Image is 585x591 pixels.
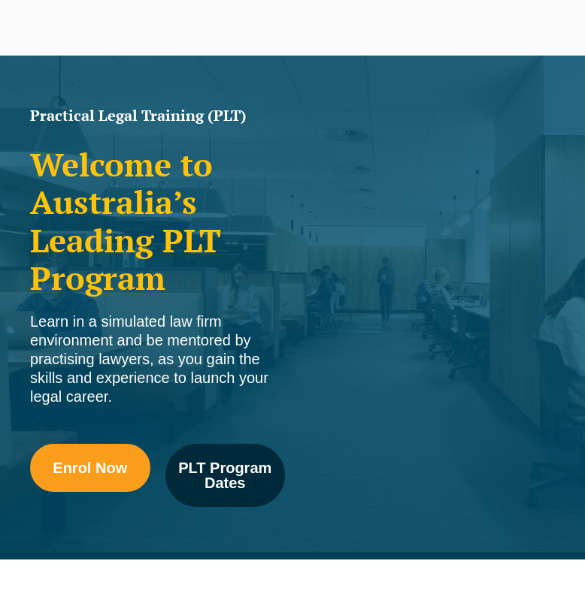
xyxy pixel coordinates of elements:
[30,312,285,406] div: Learn in a simulated law firm environment and be mentored by practising lawyers, as you gain the ...
[176,460,275,490] span: PLT Program Dates
[30,444,150,492] a: Enrol Now
[30,108,285,123] h1: Practical Legal Training (PLT)
[53,460,127,475] span: Enrol Now
[30,146,285,297] h2: Welcome to Australia’s Leading PLT Program
[165,444,286,507] a: PLT Program Dates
